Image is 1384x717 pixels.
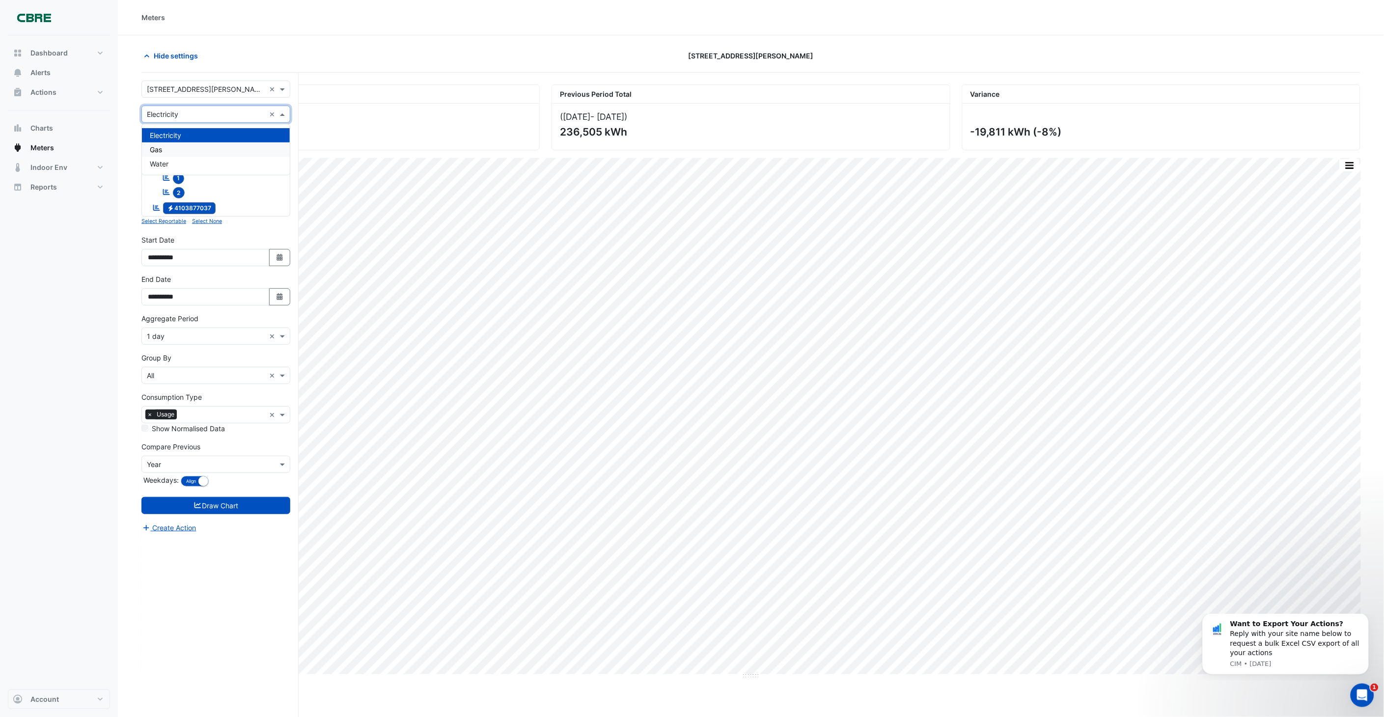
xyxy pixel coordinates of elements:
[12,8,56,28] img: Company Logo
[141,313,198,324] label: Aggregate Period
[141,392,202,402] label: Consumption Type
[13,163,23,172] app-icon: Indoor Env
[162,188,171,196] fa-icon: Reportable
[22,8,38,24] img: Profile image for CIM
[30,143,54,153] span: Meters
[150,145,162,154] span: Gas
[150,160,168,168] span: Water
[152,203,161,212] fa-icon: Reportable
[269,109,277,119] span: Clear
[13,123,23,133] app-icon: Charts
[8,63,110,83] button: Alerts
[141,274,171,284] label: End Date
[8,158,110,177] button: Indoor Env
[192,217,222,225] button: Select None
[30,163,67,172] span: Indoor Env
[150,111,531,122] div: ([DATE] )
[269,84,277,94] span: Clear
[142,85,539,104] div: Current Period Total
[269,370,277,381] span: Clear
[150,126,529,138] div: 216,695 kWh
[13,182,23,192] app-icon: Reports
[154,51,198,61] span: Hide settings
[970,126,1350,138] div: -19,811 kWh (-8%)
[590,111,624,122] span: - [DATE]
[8,138,110,158] button: Meters
[276,253,284,262] fa-icon: Select Date
[13,68,23,78] app-icon: Alerts
[13,87,23,97] app-icon: Actions
[154,410,177,419] span: Usage
[1351,684,1374,707] iframe: Intercom live chat
[1340,159,1359,171] button: More Options
[141,235,174,245] label: Start Date
[30,694,59,704] span: Account
[43,46,174,55] p: Message from CIM, sent 4w ago
[30,87,56,97] span: Actions
[963,85,1360,104] div: Variance
[141,47,204,64] button: Hide settings
[173,187,185,198] span: 2
[30,123,53,133] span: Charts
[141,218,186,224] small: Select Reportable
[8,689,110,709] button: Account
[141,217,186,225] button: Select Reportable
[141,522,197,533] button: Create Action
[141,441,200,452] label: Compare Previous
[43,5,174,44] div: Message content
[8,118,110,138] button: Charts
[43,6,156,14] b: Want to Export Your Actions?
[269,410,277,420] span: Clear
[141,353,171,363] label: Group By
[13,48,23,58] app-icon: Dashboard
[173,173,185,184] span: 1
[152,423,225,434] label: Show Normalised Data
[30,182,57,192] span: Reports
[1188,614,1384,681] iframe: Intercom notifications message
[192,218,222,224] small: Select None
[1371,684,1379,691] span: 1
[141,12,165,23] div: Meters
[276,293,284,301] fa-icon: Select Date
[141,497,290,514] button: Draw Chart
[141,124,290,175] ng-dropdown-panel: Options list
[163,202,216,214] span: 4103877037
[552,85,949,104] div: Previous Period Total
[13,143,23,153] app-icon: Meters
[30,48,68,58] span: Dashboard
[560,111,941,122] div: ([DATE] )
[30,68,51,78] span: Alerts
[560,126,940,138] div: 236,505 kWh
[162,173,171,182] fa-icon: Reportable
[43,5,174,44] div: Reply with your site name below to request a bulk Excel CSV export of all your actions
[145,410,154,419] span: ×
[150,131,181,139] span: Electricity
[141,475,179,485] label: Weekdays:
[8,83,110,102] button: Actions
[688,51,814,61] span: [STREET_ADDRESS][PERSON_NAME]
[8,177,110,197] button: Reports
[167,204,174,212] fa-icon: Electricity
[8,43,110,63] button: Dashboard
[269,331,277,341] span: Clear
